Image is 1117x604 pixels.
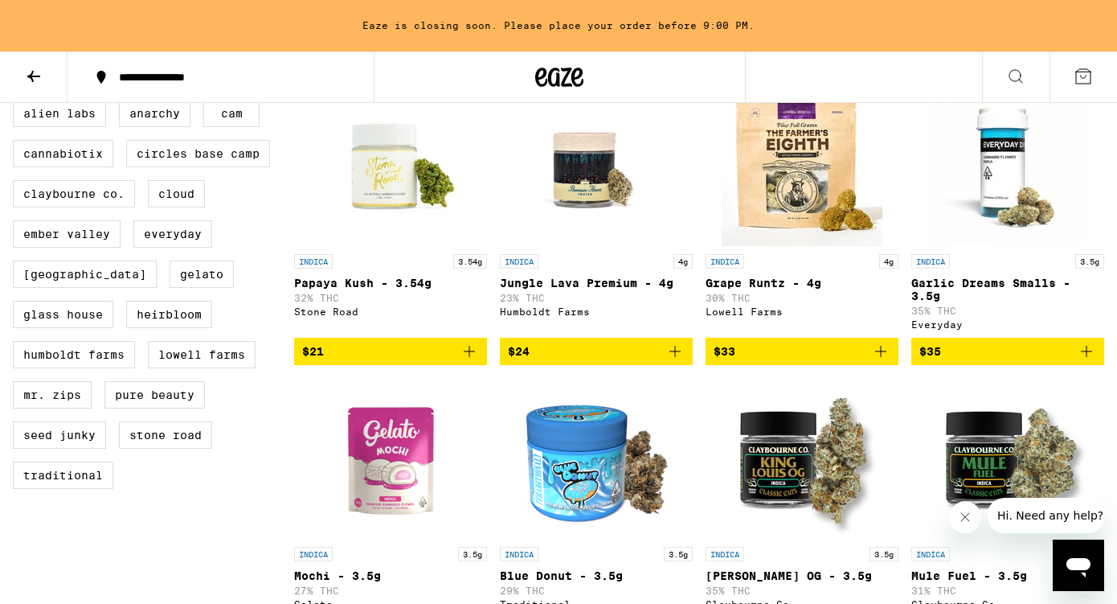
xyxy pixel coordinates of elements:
p: 35% THC [706,586,898,596]
p: Blue Donut - 3.5g [500,569,693,582]
img: Lowell Farms - Grape Runtz - 4g [722,85,882,246]
img: Claybourne Co. - King Louis OG - 3.5g [722,378,882,539]
p: 32% THC [294,293,487,303]
label: Cannabiotix [13,140,113,167]
label: CAM [203,100,260,127]
label: Claybourne Co. [13,180,135,207]
p: INDICA [500,547,538,561]
p: Mule Fuel - 3.5g [911,569,1104,582]
img: Humboldt Farms - Jungle Lava Premium - 4g [516,85,677,246]
p: 4g [673,254,693,269]
div: Everyday [911,319,1104,330]
span: $21 [302,345,324,358]
img: Claybourne Co. - Mule Fuel - 3.5g [927,378,1088,539]
a: Open page for Jungle Lava Premium - 4g from Humboldt Farms [500,85,693,338]
img: Stone Road - Papaya Kush - 3.54g [310,85,471,246]
p: [PERSON_NAME] OG - 3.5g [706,569,898,582]
label: Humboldt Farms [13,341,135,368]
label: Seed Junky [13,421,106,449]
span: $35 [919,345,941,358]
label: Lowell Farms [148,341,256,368]
p: INDICA [706,254,744,269]
label: Circles Base Camp [126,140,270,167]
a: Open page for Garlic Dreams Smalls - 3.5g from Everyday [911,85,1104,338]
label: Alien Labs [13,100,106,127]
iframe: Message from company [988,498,1104,533]
p: INDICA [911,254,950,269]
p: 3.54g [453,254,487,269]
p: Garlic Dreams Smalls - 3.5g [911,277,1104,302]
p: 3.5g [458,547,487,561]
a: Open page for Papaya Kush - 3.54g from Stone Road [294,85,487,338]
label: Heirbloom [126,301,212,328]
span: $33 [714,345,735,358]
label: Stone Road [119,421,212,449]
p: INDICA [706,547,744,561]
p: INDICA [500,254,538,269]
label: Anarchy [119,100,190,127]
label: Ember Valley [13,220,121,248]
button: Add to bag [500,338,693,365]
p: 3.5g [1075,254,1104,269]
iframe: Close message [949,501,981,533]
p: Grape Runtz - 4g [706,277,898,290]
p: INDICA [294,547,333,561]
label: Traditional [13,462,113,489]
p: 29% THC [500,586,693,596]
p: 27% THC [294,586,487,596]
div: Lowell Farms [706,306,898,317]
label: Glass House [13,301,113,328]
p: 3.5g [869,547,898,561]
p: Papaya Kush - 3.54g [294,277,487,290]
a: Open page for Grape Runtz - 4g from Lowell Farms [706,85,898,338]
p: INDICA [294,254,333,269]
div: Humboldt Farms [500,306,693,317]
button: Add to bag [294,338,487,365]
label: Cloud [148,180,205,207]
img: Gelato - Mochi - 3.5g [310,378,471,539]
img: Everyday - Garlic Dreams Smalls - 3.5g [927,85,1088,246]
label: Gelato [170,261,234,288]
p: 30% THC [706,293,898,303]
p: 4g [879,254,898,269]
span: $24 [508,345,530,358]
label: [GEOGRAPHIC_DATA] [13,261,157,288]
p: Mochi - 3.5g [294,569,487,582]
iframe: Button to launch messaging window [1053,540,1104,591]
p: 23% THC [500,293,693,303]
label: Pure Beauty [104,381,205,409]
p: 31% THC [911,586,1104,596]
p: INDICA [911,547,950,561]
p: 35% THC [911,306,1104,316]
button: Add to bag [911,338,1104,365]
label: Everyday [133,220,212,248]
p: Jungle Lava Premium - 4g [500,277,693,290]
label: Mr. Zips [13,381,92,409]
p: 3.5g [664,547,693,561]
button: Add to bag [706,338,898,365]
img: Traditional - Blue Donut - 3.5g [516,378,677,539]
div: Stone Road [294,306,487,317]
